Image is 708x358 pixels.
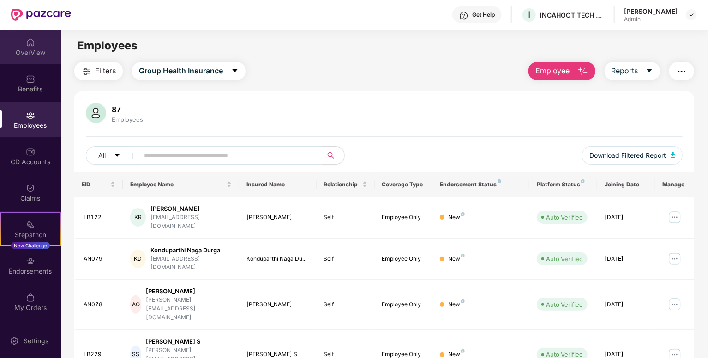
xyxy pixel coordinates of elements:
div: AN079 [84,255,115,263]
span: Group Health Insurance [139,65,223,77]
img: svg+xml;base64,PHN2ZyB4bWxucz0iaHR0cDovL3d3dy53My5vcmcvMjAwMC9zdmciIHdpZHRoPSI4IiBoZWlnaHQ9IjgiIH... [498,179,501,183]
img: svg+xml;base64,PHN2ZyBpZD0iQ2xhaW0iIHhtbG5zPSJodHRwOi8vd3d3LnczLm9yZy8yMDAwL3N2ZyIgd2lkdGg9IjIwIi... [26,184,35,193]
span: Filters [95,65,116,77]
th: Insured Name [239,172,317,197]
img: svg+xml;base64,PHN2ZyBpZD0iQmVuZWZpdHMiIHhtbG5zPSJodHRwOi8vd3d3LnczLm9yZy8yMDAwL3N2ZyIgd2lkdGg9Ij... [26,74,35,84]
img: svg+xml;base64,PHN2ZyBpZD0iRW5kb3JzZW1lbnRzIiB4bWxucz0iaHR0cDovL3d3dy53My5vcmcvMjAwMC9zdmciIHdpZH... [26,257,35,266]
img: svg+xml;base64,PHN2ZyBpZD0iTXlfT3JkZXJzIiBkYXRhLW5hbWU9Ik15IE9yZGVycyIgeG1sbnM9Imh0dHA6Ly93d3cudz... [26,293,35,302]
span: caret-down [646,67,653,75]
img: svg+xml;base64,PHN2ZyB4bWxucz0iaHR0cDovL3d3dy53My5vcmcvMjAwMC9zdmciIHdpZHRoPSIyNCIgaGVpZ2h0PSIyNC... [81,66,92,77]
th: Joining Date [597,172,655,197]
div: Platform Status [537,181,590,188]
div: Stepathon [1,230,60,239]
div: New [448,213,465,222]
img: svg+xml;base64,PHN2ZyBpZD0iSGVscC0zMngzMiIgeG1sbnM9Imh0dHA6Ly93d3cudzMub3JnLzIwMDAvc3ZnIiB3aWR0aD... [459,11,468,20]
div: Auto Verified [546,254,583,263]
div: Auto Verified [546,213,583,222]
img: manageButton [667,210,682,225]
button: Employee [528,62,595,80]
img: svg+xml;base64,PHN2ZyBpZD0iRW1wbG95ZWVzIiB4bWxucz0iaHR0cDovL3d3dy53My5vcmcvMjAwMC9zdmciIHdpZHRoPS... [26,111,35,120]
button: Allcaret-down [86,146,142,165]
img: manageButton [667,251,682,266]
div: AO [130,295,141,314]
img: svg+xml;base64,PHN2ZyBpZD0iSG9tZSIgeG1sbnM9Imh0dHA6Ly93d3cudzMub3JnLzIwMDAvc3ZnIiB3aWR0aD0iMjAiIG... [26,38,35,47]
div: Settings [21,336,51,346]
img: svg+xml;base64,PHN2ZyB4bWxucz0iaHR0cDovL3d3dy53My5vcmcvMjAwMC9zdmciIHhtbG5zOnhsaW5rPSJodHRwOi8vd3... [577,66,588,77]
img: svg+xml;base64,PHN2ZyBpZD0iU2V0dGluZy0yMHgyMCIgeG1sbnM9Imh0dHA6Ly93d3cudzMub3JnLzIwMDAvc3ZnIiB3aW... [10,336,19,346]
span: search [322,152,340,159]
div: [PERSON_NAME][EMAIL_ADDRESS][DOMAIN_NAME] [146,296,232,322]
th: EID [74,172,123,197]
div: Konduparthi Naga Durga [150,246,232,255]
img: svg+xml;base64,PHN2ZyBpZD0iQ0RfQWNjb3VudHMiIGRhdGEtbmFtZT0iQ0QgQWNjb3VudHMiIHhtbG5zPSJodHRwOi8vd3... [26,147,35,156]
div: LB122 [84,213,115,222]
button: Filters [74,62,123,80]
span: I [528,9,530,20]
div: [DATE] [605,255,648,263]
span: Employee [535,65,570,77]
img: svg+xml;base64,PHN2ZyB4bWxucz0iaHR0cDovL3d3dy53My5vcmcvMjAwMC9zdmciIHdpZHRoPSI4IiBoZWlnaHQ9IjgiIH... [461,254,465,257]
div: Employee Only [382,300,426,309]
span: caret-down [114,152,120,160]
div: KR [130,208,146,227]
div: Self [324,213,367,222]
div: [PERSON_NAME] S [146,337,232,346]
th: Coverage Type [375,172,433,197]
div: [EMAIL_ADDRESS][DOMAIN_NAME] [150,255,232,272]
button: search [322,146,345,165]
span: Relationship [324,181,360,188]
div: Self [324,255,367,263]
span: Employees [77,39,138,52]
div: [PERSON_NAME] [150,204,232,213]
span: EID [82,181,108,188]
div: Self [324,300,367,309]
div: New [448,255,465,263]
div: [PERSON_NAME] [146,287,232,296]
span: Download Filtered Report [589,150,666,161]
button: Download Filtered Report [582,146,683,165]
div: [PERSON_NAME] [246,300,309,309]
img: svg+xml;base64,PHN2ZyB4bWxucz0iaHR0cDovL3d3dy53My5vcmcvMjAwMC9zdmciIHdpZHRoPSI4IiBoZWlnaHQ9IjgiIH... [461,299,465,303]
div: [DATE] [605,300,648,309]
div: Employee Only [382,255,426,263]
div: Endorsement Status [440,181,522,188]
img: svg+xml;base64,PHN2ZyB4bWxucz0iaHR0cDovL3d3dy53My5vcmcvMjAwMC9zdmciIHhtbG5zOnhsaW5rPSJodHRwOi8vd3... [86,103,106,123]
img: svg+xml;base64,PHN2ZyB4bWxucz0iaHR0cDovL3d3dy53My5vcmcvMjAwMC9zdmciIHhtbG5zOnhsaW5rPSJodHRwOi8vd3... [671,152,675,158]
span: Employee Name [130,181,225,188]
th: Employee Name [123,172,239,197]
div: [EMAIL_ADDRESS][DOMAIN_NAME] [150,213,232,231]
div: New [448,300,465,309]
img: svg+xml;base64,PHN2ZyB4bWxucz0iaHR0cDovL3d3dy53My5vcmcvMjAwMC9zdmciIHdpZHRoPSI4IiBoZWlnaHQ9IjgiIH... [461,349,465,353]
button: Reportscaret-down [605,62,660,80]
div: New Challenge [11,242,50,249]
img: svg+xml;base64,PHN2ZyB4bWxucz0iaHR0cDovL3d3dy53My5vcmcvMjAwMC9zdmciIHdpZHRoPSI4IiBoZWlnaHQ9IjgiIH... [461,212,465,216]
img: manageButton [667,297,682,312]
div: Employees [110,116,145,123]
div: INCAHOOT TECH SERVICES PRIVATE LIMITED [540,11,605,19]
div: Konduparthi Naga Du... [246,255,309,263]
span: caret-down [231,67,239,75]
button: Group Health Insurancecaret-down [132,62,246,80]
div: Employee Only [382,213,426,222]
img: svg+xml;base64,PHN2ZyBpZD0iRHJvcGRvd24tMzJ4MzIiIHhtbG5zPSJodHRwOi8vd3d3LnczLm9yZy8yMDAwL3N2ZyIgd2... [688,11,695,18]
div: [PERSON_NAME] [246,213,309,222]
div: KD [130,250,146,268]
div: Auto Verified [546,300,583,309]
div: [PERSON_NAME] [624,7,678,16]
div: 87 [110,105,145,114]
span: Reports [612,65,638,77]
th: Manage [655,172,694,197]
img: svg+xml;base64,PHN2ZyB4bWxucz0iaHR0cDovL3d3dy53My5vcmcvMjAwMC9zdmciIHdpZHRoPSIyMSIgaGVpZ2h0PSIyMC... [26,220,35,229]
div: Get Help [472,11,495,18]
span: All [98,150,106,161]
img: svg+xml;base64,PHN2ZyB4bWxucz0iaHR0cDovL3d3dy53My5vcmcvMjAwMC9zdmciIHdpZHRoPSIyNCIgaGVpZ2h0PSIyNC... [676,66,687,77]
div: [DATE] [605,213,648,222]
img: svg+xml;base64,PHN2ZyB4bWxucz0iaHR0cDovL3d3dy53My5vcmcvMjAwMC9zdmciIHdpZHRoPSI4IiBoZWlnaHQ9IjgiIH... [581,179,585,183]
div: Admin [624,16,678,23]
img: New Pazcare Logo [11,9,71,21]
th: Relationship [317,172,375,197]
div: AN078 [84,300,115,309]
